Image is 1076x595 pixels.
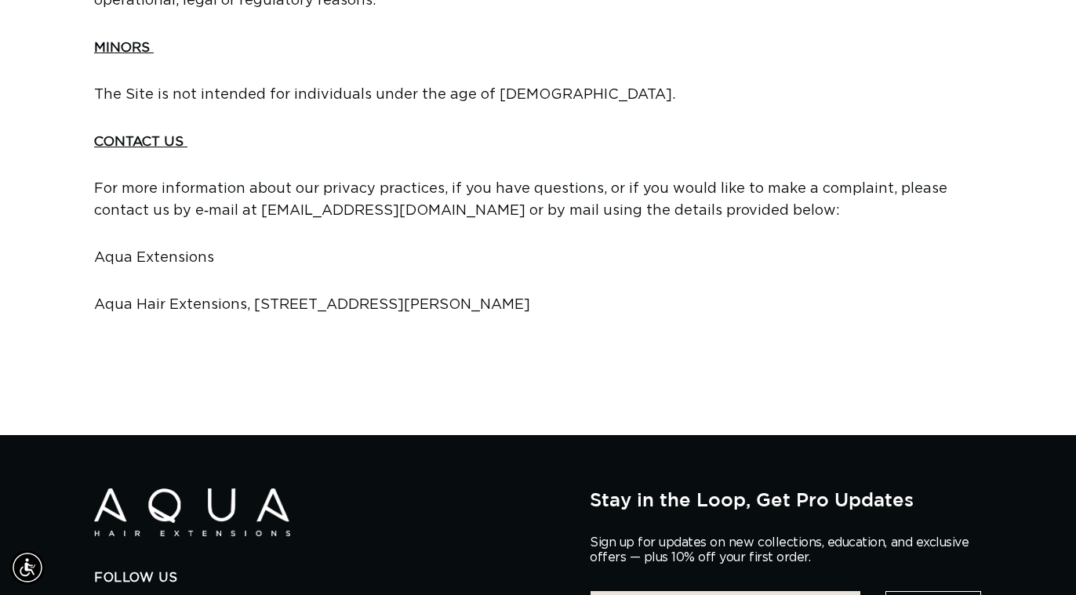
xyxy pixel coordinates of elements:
div: Accessibility Menu [10,550,45,585]
b: Contact us [94,135,184,148]
h2: Stay in the Loop, Get Pro Updates [590,488,982,510]
img: Aqua Hair Extensions [94,488,290,536]
span: The Site is not intended for individuals under the age of [DEMOGRAPHIC_DATA]. [94,88,675,102]
iframe: Chat Widget [998,520,1076,595]
p: Sign up for updates on new collections, education, and exclusive offers — plus 10% off your first... [590,535,982,565]
b: Minors [94,41,150,54]
h2: Follow Us [94,570,566,586]
span: For more information about our privacy practices, if you have questions, or if you would like to ... [94,182,947,218]
span: Aqua Extensions [94,251,214,265]
span: Aqua Hair Extensions, [STREET_ADDRESS][PERSON_NAME] [94,298,530,312]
